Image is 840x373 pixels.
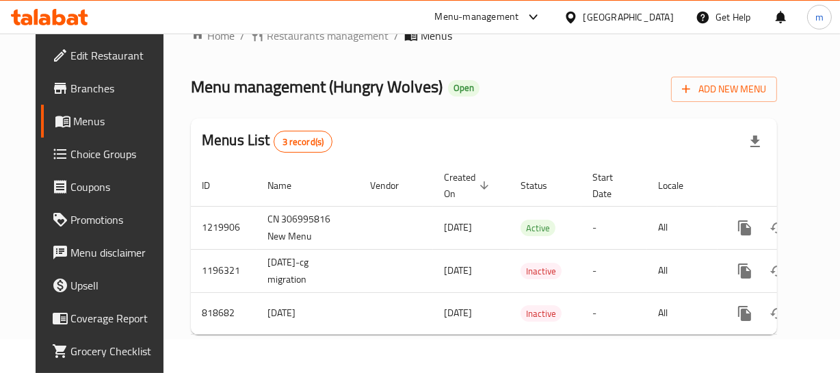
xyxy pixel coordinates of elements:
button: more [729,255,761,287]
button: more [729,297,761,330]
button: Add New Menu [671,77,777,102]
span: [DATE] [444,218,472,236]
div: Total records count [274,131,333,153]
span: Promotions [71,211,165,228]
span: [DATE] [444,304,472,322]
span: Menus [421,27,452,44]
td: CN 306995816 New Menu [257,206,359,249]
span: Menu management ( Hungry Wolves ) [191,71,443,102]
a: Menu disclaimer [41,236,176,269]
span: Name [267,177,309,194]
span: 3 record(s) [274,136,332,149]
span: m [815,10,824,25]
span: Coverage Report [71,310,165,326]
a: Restaurants management [250,27,389,44]
td: [DATE]-cg migration [257,249,359,292]
a: Promotions [41,203,176,236]
span: Choice Groups [71,146,165,162]
span: Status [521,177,565,194]
a: Branches [41,72,176,105]
button: Change Status [761,255,794,287]
span: Inactive [521,306,562,322]
a: Grocery Checklist [41,335,176,368]
button: Change Status [761,297,794,330]
td: 1219906 [191,206,257,249]
span: [DATE] [444,261,472,279]
span: Created On [444,169,493,202]
span: Upsell [71,277,165,294]
div: [GEOGRAPHIC_DATA] [583,10,674,25]
span: Menus [74,113,165,129]
span: Grocery Checklist [71,343,165,359]
div: Open [448,80,480,97]
span: Locale [658,177,701,194]
td: [DATE] [257,292,359,334]
span: Active [521,220,555,236]
span: Add New Menu [682,81,766,98]
span: ID [202,177,228,194]
div: Inactive [521,305,562,322]
span: Menu disclaimer [71,244,165,261]
td: - [581,206,647,249]
nav: breadcrumb [191,27,777,44]
span: Open [448,82,480,94]
div: Export file [739,125,772,158]
a: Upsell [41,269,176,302]
td: All [647,292,718,334]
span: Vendor [370,177,417,194]
td: All [647,206,718,249]
div: Menu-management [435,9,519,25]
td: 1196321 [191,249,257,292]
a: Choice Groups [41,138,176,170]
li: / [394,27,399,44]
span: Branches [71,80,165,97]
a: Edit Restaurant [41,39,176,72]
td: - [581,249,647,292]
a: Menus [41,105,176,138]
div: Active [521,220,555,236]
li: / [240,27,245,44]
td: 818682 [191,292,257,334]
h2: Menus List [202,130,332,153]
button: more [729,211,761,244]
button: Change Status [761,211,794,244]
a: Coverage Report [41,302,176,335]
span: Coupons [71,179,165,195]
a: Home [191,27,235,44]
span: Edit Restaurant [71,47,165,64]
td: All [647,249,718,292]
td: - [581,292,647,334]
a: Coupons [41,170,176,203]
span: Inactive [521,263,562,279]
span: Restaurants management [267,27,389,44]
span: Start Date [592,169,631,202]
